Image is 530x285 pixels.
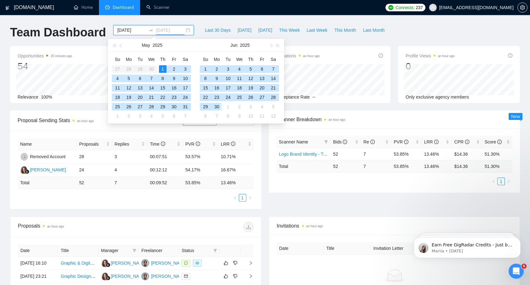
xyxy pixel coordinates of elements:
[256,111,268,121] td: 2025-07-11
[303,54,320,58] time: an hour ago
[202,84,209,92] div: 15
[101,272,109,280] img: PK
[276,52,320,60] span: Invitations
[431,5,435,10] span: user
[245,64,256,74] td: 2025-06-05
[245,102,256,111] td: 2025-07-03
[30,153,66,160] div: Removed Account
[312,94,315,99] span: --
[111,260,147,266] div: [PERSON_NAME]
[222,64,234,74] td: 2025-06-03
[268,83,279,93] td: 2025-06-21
[18,94,38,99] span: Relevance
[233,196,237,200] span: left
[333,139,347,144] span: Bids
[394,139,408,144] span: PVR
[258,75,266,82] div: 13
[518,5,527,10] span: setting
[21,153,29,161] img: RA
[112,83,123,93] td: 2025-05-11
[146,54,157,64] th: We
[117,27,146,34] input: Start date
[180,102,191,111] td: 2025-05-31
[202,112,209,120] div: 6
[170,75,178,82] div: 9
[363,139,375,144] span: Re
[200,74,211,83] td: 2025-06-08
[182,84,189,92] div: 17
[202,94,209,101] div: 22
[112,93,123,102] td: 2025-05-18
[404,224,530,268] iframe: Intercom notifications message
[157,102,168,111] td: 2025-05-29
[517,5,527,10] a: setting
[485,139,502,144] span: Score
[509,264,524,279] iframe: Intercom live chat
[224,65,232,73] div: 3
[258,84,266,92] div: 20
[123,74,134,83] td: 2025-05-05
[211,64,222,74] td: 2025-06-02
[247,112,254,120] div: 10
[180,64,191,74] td: 2025-05-03
[222,54,234,64] th: Tu
[268,102,279,111] td: 2025-07-05
[101,259,109,267] img: PK
[200,102,211,111] td: 2025-06-29
[245,83,256,93] td: 2025-06-19
[270,75,277,82] div: 14
[77,138,112,150] th: Proposals
[236,75,243,82] div: 11
[142,39,150,51] button: May
[184,261,188,265] span: message
[106,263,110,267] img: gigradar-bm.png
[159,103,167,110] div: 29
[134,93,146,102] td: 2025-05-20
[213,103,221,110] div: 30
[134,74,146,83] td: 2025-05-06
[141,273,187,278] a: BO[PERSON_NAME]
[213,65,221,73] div: 2
[151,273,187,280] div: [PERSON_NAME]
[213,112,221,120] div: 7
[123,83,134,93] td: 2025-05-12
[388,5,393,10] img: upwork-logo.png
[323,137,329,147] span: filter
[406,52,455,60] span: Profile Views
[268,74,279,83] td: 2025-06-14
[180,54,191,64] th: Sa
[276,60,320,72] div: 0
[232,259,239,267] button: dislike
[200,83,211,93] td: 2025-06-15
[200,93,211,102] td: 2025-06-22
[236,65,243,73] div: 4
[134,111,146,121] td: 2025-06-03
[329,118,345,121] time: an hour ago
[182,103,189,110] div: 31
[416,4,423,11] span: 237
[270,84,277,92] div: 21
[256,74,268,83] td: 2025-06-13
[211,102,222,111] td: 2025-06-30
[141,272,149,280] img: BO
[248,196,252,200] span: right
[148,28,153,33] span: swap-right
[159,75,167,82] div: 8
[224,84,232,92] div: 17
[159,112,167,120] div: 5
[168,93,180,102] td: 2025-05-23
[200,64,211,74] td: 2025-06-01
[112,54,123,64] th: Su
[498,178,505,185] a: 1
[511,114,520,119] span: New
[146,74,157,83] td: 2025-05-07
[247,94,254,101] div: 26
[112,138,148,150] th: Replies
[224,94,232,101] div: 24
[168,64,180,74] td: 2025-05-02
[279,139,308,144] span: Scanner Name
[363,27,385,34] span: Last Month
[438,54,455,58] time: an hour ago
[125,94,133,101] div: 19
[61,261,112,266] a: Graphic & Digital Designer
